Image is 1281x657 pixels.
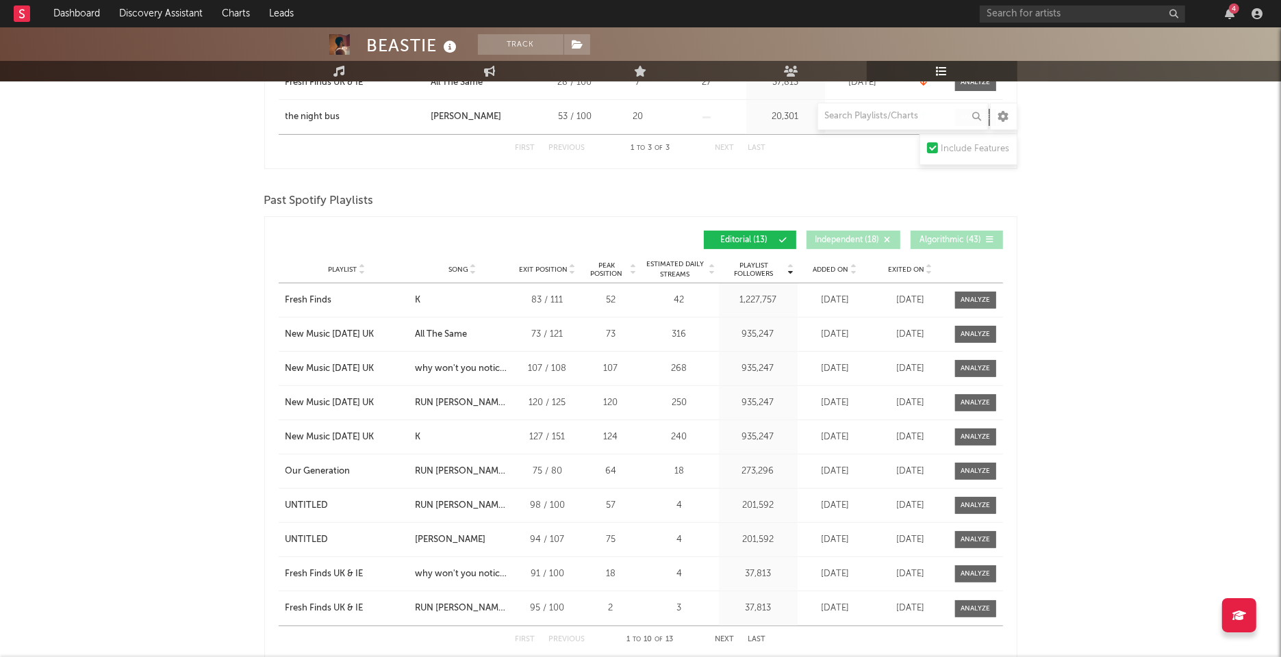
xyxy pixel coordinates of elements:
[517,499,579,513] div: 98 / 100
[750,110,822,124] div: 20,301
[415,294,420,307] div: K
[415,362,509,376] a: why won't you notice me?
[549,636,585,643] button: Previous
[286,76,364,90] div: Fresh Finds UK & IE
[286,294,409,307] a: Fresh Finds
[876,362,945,376] div: [DATE]
[722,499,794,513] div: 201,592
[517,362,579,376] div: 107 / 108
[722,362,794,376] div: 935,247
[415,396,509,410] a: RUN [PERSON_NAME] RUN
[644,328,715,342] div: 316
[722,567,794,581] div: 37,813
[415,533,485,547] div: [PERSON_NAME]
[941,141,1010,157] div: Include Features
[286,76,424,90] a: Fresh Finds UK & IE
[644,499,715,513] div: 4
[585,362,637,376] div: 107
[713,236,776,244] span: Editorial ( 13 )
[644,294,715,307] div: 42
[748,636,766,643] button: Last
[431,76,483,90] div: All The Same
[801,362,870,376] div: [DATE]
[585,567,637,581] div: 18
[644,362,715,376] div: 268
[286,328,375,342] div: New Music [DATE] UK
[644,259,707,280] span: Estimated Daily Streams
[801,465,870,478] div: [DATE]
[544,110,606,124] div: 53 / 100
[585,328,637,342] div: 73
[286,567,409,581] a: Fresh Finds UK & IE
[585,430,637,444] div: 124
[613,76,664,90] div: 7
[431,110,501,124] div: [PERSON_NAME]
[750,76,822,90] div: 37,813
[367,34,461,57] div: BEASTIE
[585,465,637,478] div: 64
[286,430,375,444] div: New Music [DATE] UK
[817,103,989,130] input: Search Playlists/Charts
[415,499,509,513] a: RUN [PERSON_NAME] RUN
[448,266,468,274] span: Song
[655,636,663,643] span: of
[585,396,637,410] div: 120
[415,533,509,547] a: [PERSON_NAME]
[876,533,945,547] div: [DATE]
[415,602,509,615] div: RUN [PERSON_NAME] RUN
[585,294,637,307] div: 52
[286,465,351,478] div: Our Generation
[828,76,897,90] div: [DATE]
[801,533,870,547] div: [DATE]
[517,294,579,307] div: 83 / 111
[644,430,715,444] div: 240
[876,328,945,342] div: [DATE]
[549,144,585,152] button: Previous
[801,396,870,410] div: [DATE]
[644,567,715,581] div: 4
[613,632,688,648] div: 1 10 13
[748,144,766,152] button: Last
[722,533,794,547] div: 201,592
[286,499,329,513] div: UNTITLED
[801,602,870,615] div: [DATE]
[801,430,870,444] div: [DATE]
[286,602,364,615] div: Fresh Finds UK & IE
[813,266,849,274] span: Added On
[876,465,945,478] div: [DATE]
[722,396,794,410] div: 935,247
[286,396,375,410] div: New Music [DATE] UK
[585,602,637,615] div: 2
[801,567,870,581] div: [DATE]
[286,362,409,376] a: New Music [DATE] UK
[415,567,509,581] a: why won't you notice me?
[633,636,642,643] span: to
[644,396,715,410] div: 250
[544,76,606,90] div: 28 / 100
[517,533,579,547] div: 94 / 107
[911,231,1003,249] button: Algorithmic(43)
[876,602,945,615] div: [DATE]
[1229,3,1239,14] div: 4
[980,5,1185,23] input: Search for artists
[478,34,563,55] button: Track
[637,145,645,151] span: to
[801,499,870,513] div: [DATE]
[801,328,870,342] div: [DATE]
[815,236,880,244] span: Independent ( 18 )
[715,144,735,152] button: Next
[286,499,409,513] a: UNTITLED
[722,328,794,342] div: 935,247
[286,533,409,547] a: UNTITLED
[722,602,794,615] div: 37,813
[1225,8,1234,19] button: 4
[286,294,332,307] div: Fresh Finds
[517,465,579,478] div: 75 / 80
[876,430,945,444] div: [DATE]
[613,140,688,157] div: 1 3 3
[415,465,509,478] a: RUN [PERSON_NAME] RUN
